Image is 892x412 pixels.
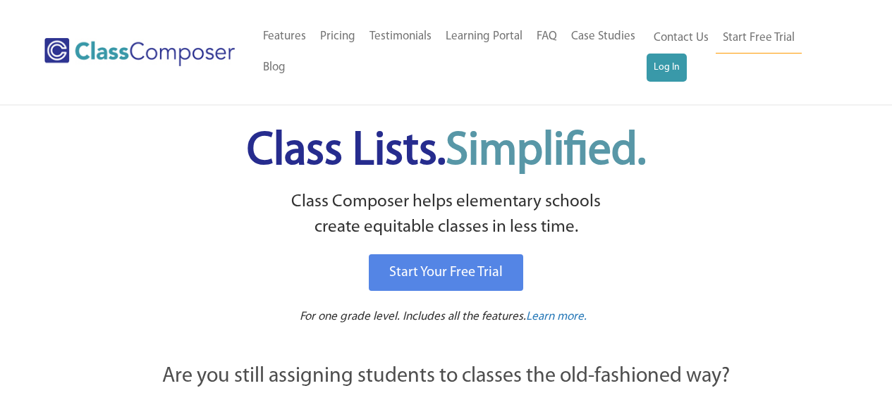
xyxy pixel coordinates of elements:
[87,361,806,392] p: Are you still assigning students to classes the old-fashioned way?
[647,54,687,82] a: Log In
[716,23,802,54] a: Start Free Trial
[526,311,587,323] span: Learn more.
[564,21,642,52] a: Case Studies
[647,23,716,54] a: Contact Us
[85,189,808,241] p: Class Composer helps elementary schools create equitable classes in less time.
[362,21,439,52] a: Testimonials
[256,52,293,83] a: Blog
[256,21,313,52] a: Features
[369,254,523,291] a: Start Your Free Trial
[530,21,564,52] a: FAQ
[446,129,646,175] span: Simplified.
[44,38,235,66] img: Class Composer
[256,21,647,83] nav: Header Menu
[300,311,526,323] span: For one grade level. Includes all the features.
[247,129,646,175] span: Class Lists.
[439,21,530,52] a: Learning Portal
[526,308,587,326] a: Learn more.
[647,23,837,82] nav: Header Menu
[313,21,362,52] a: Pricing
[389,266,503,280] span: Start Your Free Trial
